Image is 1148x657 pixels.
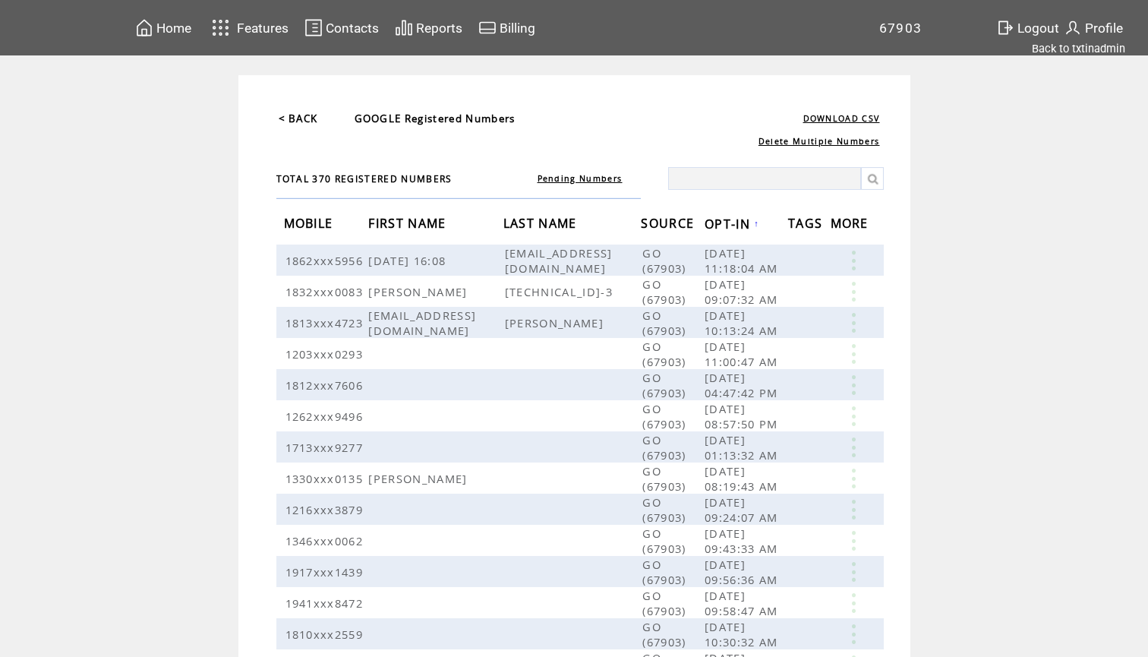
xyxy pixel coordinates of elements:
[284,211,337,239] span: MOBILE
[879,21,922,36] span: 67903
[285,471,367,486] span: 1330xxx0135
[803,113,880,124] a: DOWNLOAD CSV
[478,18,497,37] img: creidtcard.svg
[416,21,462,36] span: Reports
[285,502,367,517] span: 1216xxx3879
[1061,16,1125,39] a: Profile
[285,409,367,424] span: 1262xxx9496
[642,494,689,525] span: GO (67903)
[758,136,880,147] a: Delete Multiple Numbers
[476,16,538,39] a: Billing
[393,16,465,39] a: Reports
[1064,18,1082,37] img: profile.svg
[705,245,782,276] span: [DATE] 11:18:04 AM
[133,16,194,39] a: Home
[642,619,689,649] span: GO (67903)
[368,471,471,486] span: [PERSON_NAME]
[368,253,449,268] span: [DATE] 16:08
[642,432,689,463] span: GO (67903)
[705,494,782,525] span: [DATE] 09:24:07 AM
[285,377,367,393] span: 1812xxx7606
[642,276,689,307] span: GO (67903)
[368,211,449,239] span: FIRST NAME
[705,432,782,463] span: [DATE] 01:13:32 AM
[285,253,367,268] span: 1862xxx5956
[276,172,453,185] span: TOTAL 370 REGISTERED NUMBERS
[326,21,379,36] span: Contacts
[284,219,337,228] a: MOBILE
[368,308,476,338] span: [EMAIL_ADDRESS][DOMAIN_NAME]
[505,284,617,299] span: [TECHNICAL_ID]-3
[705,526,782,556] span: [DATE] 09:43:33 AM
[705,619,782,649] span: [DATE] 10:30:32 AM
[705,308,782,338] span: [DATE] 10:13:24 AM
[642,308,689,338] span: GO (67903)
[642,526,689,556] span: GO (67903)
[368,284,471,299] span: [PERSON_NAME]
[705,339,782,369] span: [DATE] 11:00:47 AM
[285,440,367,455] span: 1713xxx9277
[503,211,581,239] span: LAST NAME
[368,219,449,228] a: FIRST NAME
[538,173,623,184] a: Pending Numbers
[1017,21,1059,36] span: Logout
[1032,42,1125,55] a: Back to txtinadmin
[788,219,826,228] a: TAGS
[505,315,607,330] span: [PERSON_NAME]
[302,16,381,39] a: Contacts
[205,13,291,43] a: Features
[642,463,689,494] span: GO (67903)
[304,18,323,37] img: contacts.svg
[705,212,754,240] span: OPT-IN
[505,245,613,276] span: [EMAIL_ADDRESS][DOMAIN_NAME]
[705,219,759,228] a: OPT-IN↑
[642,370,689,400] span: GO (67903)
[285,595,367,611] span: 1941xxx8472
[705,463,782,494] span: [DATE] 08:19:43 AM
[788,211,826,239] span: TAGS
[705,370,782,400] span: [DATE] 04:47:42 PM
[355,112,516,125] span: GOOGLE Registered Numbers
[642,557,689,587] span: GO (67903)
[642,245,689,276] span: GO (67903)
[831,211,872,239] span: MORE
[642,401,689,431] span: GO (67903)
[994,16,1061,39] a: Logout
[395,18,413,37] img: chart.svg
[641,211,698,239] span: SOURCE
[237,21,289,36] span: Features
[642,588,689,618] span: GO (67903)
[279,112,318,125] a: < BACK
[503,219,581,228] a: LAST NAME
[705,557,782,587] span: [DATE] 09:56:36 AM
[207,15,234,40] img: features.svg
[705,588,782,618] span: [DATE] 09:58:47 AM
[641,219,698,228] a: SOURCE
[500,21,535,36] span: Billing
[705,276,782,307] span: [DATE] 09:07:32 AM
[996,18,1014,37] img: exit.svg
[285,315,367,330] span: 1813xxx4723
[642,339,689,369] span: GO (67903)
[285,627,367,642] span: 1810xxx2559
[285,564,367,580] span: 1917xxx1439
[705,401,782,431] span: [DATE] 08:57:50 PM
[285,284,367,299] span: 1832xxx0083
[285,346,367,362] span: 1203xxx0293
[156,21,191,36] span: Home
[285,533,367,548] span: 1346xxx0062
[135,18,153,37] img: home.svg
[1085,21,1123,36] span: Profile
